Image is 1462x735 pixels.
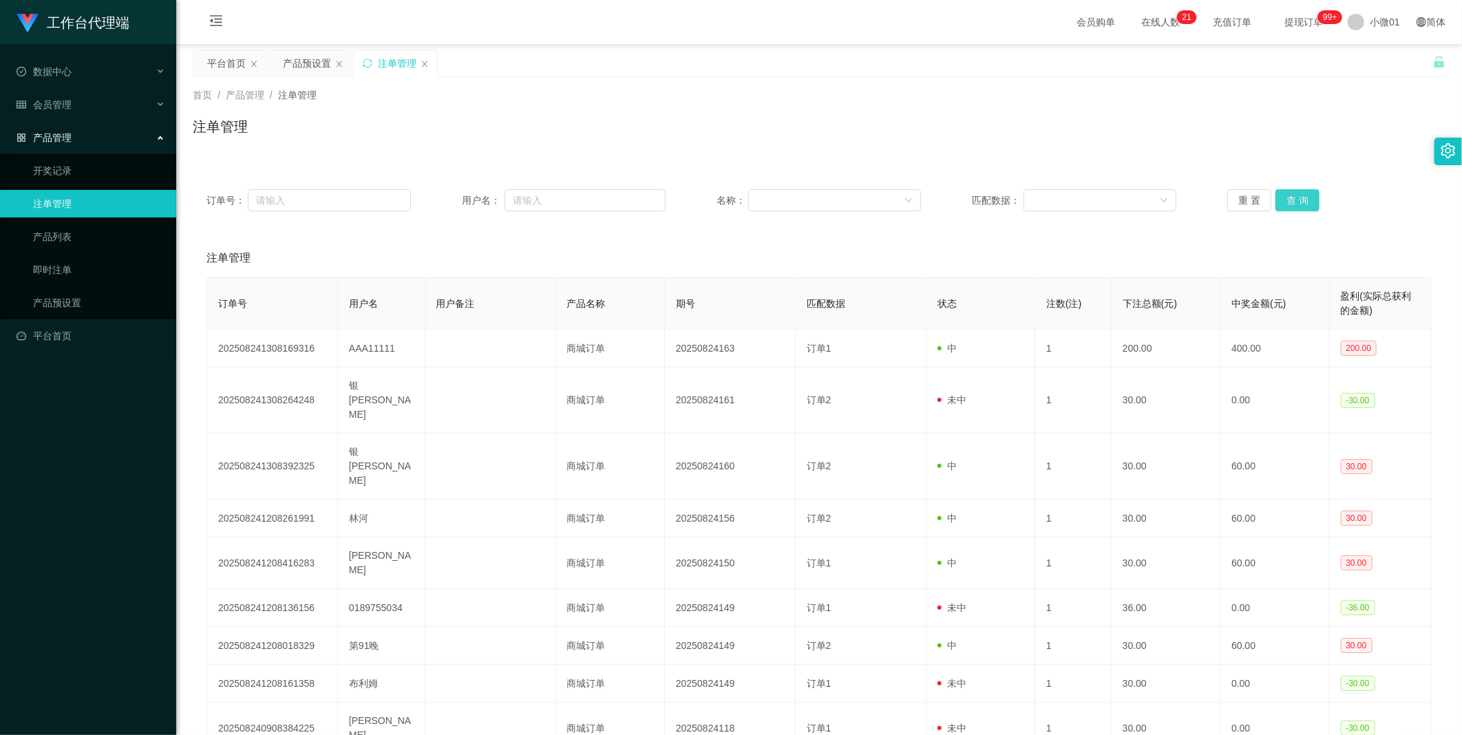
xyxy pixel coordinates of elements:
a: 工作台代理端 [17,17,129,28]
font: 中 [947,343,957,354]
i: 图标： 关闭 [421,60,429,68]
p: 2 [1183,10,1187,24]
i: 图标： 向下 [1160,196,1168,206]
span: 盈利(实际总获利的金额) [1341,290,1412,316]
i: 图标： 解锁 [1433,56,1445,68]
span: 状态 [937,298,957,309]
span: 订单1 [807,678,831,689]
td: 银[PERSON_NAME] [338,434,425,500]
td: 0.00 [1220,665,1329,703]
td: 202508241208161358 [207,665,338,703]
td: 商城订单 [556,500,665,537]
td: 20250824149 [665,627,796,665]
span: -30.00 [1341,676,1375,691]
font: 数据中心 [33,66,72,77]
button: 重 置 [1227,189,1271,211]
td: 银[PERSON_NAME] [338,367,425,434]
i: 图标： AppStore-O [17,133,26,142]
div: 产品预设置 [283,50,331,76]
span: 注单管理 [206,250,251,266]
span: 名称： [717,193,748,208]
td: 1 [1035,589,1112,627]
td: 20250824161 [665,367,796,434]
td: AAA11111 [338,330,425,367]
span: 期号 [676,298,695,309]
span: 匹配数据 [807,298,845,309]
font: 中 [947,460,957,471]
font: 中 [947,513,957,524]
td: [PERSON_NAME] [338,537,425,589]
td: 20250824163 [665,330,796,367]
td: 0.00 [1220,367,1329,434]
span: -30.00 [1341,393,1375,408]
td: 1 [1035,627,1112,665]
span: 订单号： [206,193,248,208]
i: 图标： 关闭 [335,60,343,68]
td: 30.00 [1112,434,1220,500]
button: 查 询 [1275,189,1320,211]
span: 订单1 [807,343,831,354]
span: 注单管理 [278,89,317,100]
td: 1 [1035,367,1112,434]
font: 中 [947,557,957,568]
span: / [270,89,273,100]
td: 商城订单 [556,330,665,367]
td: 商城订单 [556,665,665,703]
td: 60.00 [1220,500,1329,537]
i: 图标： 向下 [904,196,913,206]
font: 未中 [947,394,966,405]
td: 第91晚 [338,627,425,665]
span: 订单1 [807,723,831,734]
i: 图标： table [17,100,26,109]
td: 202508241308169316 [207,330,338,367]
td: 60.00 [1220,537,1329,589]
span: 30.00 [1341,638,1373,653]
a: 图标： 仪表板平台首页 [17,322,165,350]
h1: 工作台代理端 [47,1,129,45]
i: 图标： check-circle-o [17,67,26,76]
span: -36.00 [1341,600,1375,615]
span: / [218,89,220,100]
font: 会员管理 [33,99,72,110]
a: 产品列表 [33,223,165,251]
td: 30.00 [1112,665,1220,703]
input: 请输入 [505,189,666,211]
span: 下注总额(元) [1123,298,1177,309]
i: 图标： 同步 [363,58,372,68]
td: 1 [1035,500,1112,537]
td: 1 [1035,537,1112,589]
td: 20250824150 [665,537,796,589]
td: 1 [1035,434,1112,500]
span: 200.00 [1341,341,1377,356]
input: 请输入 [248,189,411,211]
td: 200.00 [1112,330,1220,367]
td: 商城订单 [556,434,665,500]
span: 首页 [193,89,212,100]
span: 订单2 [807,460,831,471]
i: 图标： menu-fold [193,1,240,45]
td: 0189755034 [338,589,425,627]
td: 20250824156 [665,500,796,537]
sup: 949 [1317,10,1342,24]
td: 1 [1035,330,1112,367]
span: 30.00 [1341,459,1373,474]
font: 未中 [947,602,966,613]
td: 30.00 [1112,537,1220,589]
span: 订单1 [807,602,831,613]
i: 图标： 关闭 [250,60,258,68]
td: 60.00 [1220,434,1329,500]
span: 用户备注 [436,298,475,309]
i: 图标： 设置 [1441,143,1456,158]
a: 产品预设置 [33,289,165,317]
font: 中 [947,640,957,651]
td: 林河 [338,500,425,537]
td: 布利姆 [338,665,425,703]
div: 平台首页 [207,50,246,76]
td: 202508241208261991 [207,500,338,537]
span: 中奖金额(元) [1231,298,1286,309]
font: 未中 [947,723,966,734]
td: 30.00 [1112,500,1220,537]
span: 订单1 [807,557,831,568]
span: 用户名 [349,298,378,309]
img: logo.9652507e.png [17,14,39,33]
